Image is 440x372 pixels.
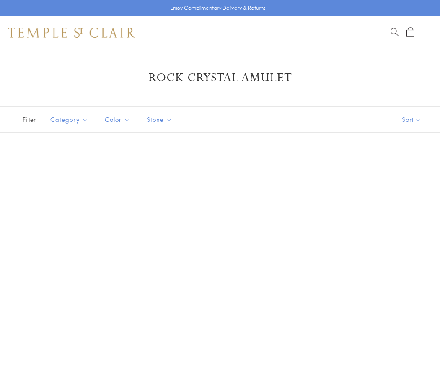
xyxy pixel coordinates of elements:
[8,28,135,38] img: Temple St. Clair
[98,110,136,129] button: Color
[171,4,266,12] p: Enjoy Complimentary Delivery & Returns
[422,28,432,38] button: Open navigation
[21,70,419,85] h1: Rock Crystal Amulet
[406,27,414,38] a: Open Shopping Bag
[142,114,179,125] span: Stone
[44,110,94,129] button: Category
[140,110,179,129] button: Stone
[46,114,94,125] span: Category
[383,107,440,132] button: Show sort by
[101,114,136,125] span: Color
[391,27,399,38] a: Search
